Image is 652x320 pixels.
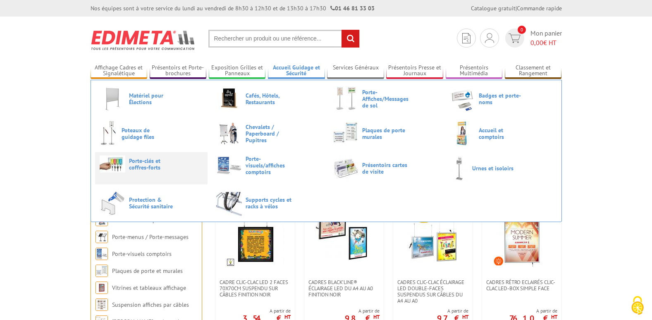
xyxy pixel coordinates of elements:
a: Services Généraux [327,64,384,78]
span: A partir de [509,308,557,314]
span: A partir de [437,308,468,314]
span: Chevalets / Paperboard / Pupitres [246,124,295,143]
a: Chevalets / Paperboard / Pupitres [216,121,320,146]
span: Porte-Affiches/Messages de sol [362,89,412,109]
div: | [471,4,562,12]
img: Edimeta [91,25,196,55]
a: Présentoirs cartes de visite [333,155,436,181]
a: Exposition Grilles et Panneaux [209,64,266,78]
a: Affichage Cadres et Signalétique [91,64,148,78]
a: Accueil Guidage et Sécurité [268,64,325,78]
span: Protection & Sécurité sanitaire [129,196,179,210]
img: Plaques de porte murales [333,121,358,146]
img: Accueil et comptoirs [449,121,475,146]
a: Classement et Rangement [505,64,562,78]
a: Présentoirs et Porte-brochures [150,64,207,78]
a: Cadres Black’Line® éclairage LED du A4 au A0 finition noir [304,279,384,298]
a: Porte-visuels/affiches comptoirs [216,155,320,175]
span: € HT [530,38,562,48]
img: devis rapide [485,33,494,43]
img: Vitrines et tableaux affichage [96,282,108,294]
a: Cafés, Hôtels, Restaurants [216,86,320,112]
span: Poteaux de guidage files [122,127,171,140]
span: Cadre Clic-Clac LED 2 faces 70x70cm suspendu sur câbles finition noir [220,279,291,298]
img: Cookies (fenêtre modale) [627,295,648,316]
img: Présentoirs cartes de visite [333,155,358,181]
img: Badges et porte-noms [449,86,475,112]
a: Plaques de porte murales [333,121,436,146]
img: devis rapide [462,33,470,43]
span: 0,00 [530,38,543,47]
a: Plaques de porte et murales [112,267,183,275]
a: Supports cycles et racks à vélos [216,190,320,216]
img: Supports cycles et racks à vélos [216,190,242,216]
a: Cadres clic-clac éclairage LED double-faces suspendus sur câbles du A4 au A0 [393,279,473,304]
button: Cookies (fenêtre modale) [623,292,652,320]
span: Cadres clic-clac éclairage LED double-faces suspendus sur câbles du A4 au A0 [397,279,468,304]
a: Poteaux de guidage files [100,121,203,146]
a: Protection & Sécurité sanitaire [100,190,203,216]
img: Suspension affiches par câbles [96,299,108,311]
span: Badges et porte-noms [479,92,528,105]
a: Commande rapide [517,5,562,12]
a: Cadres Rétro Eclairés Clic-Clac LED-Box simple face [482,279,561,291]
img: Cadres Rétro Eclairés Clic-Clac LED-Box simple face [493,209,551,267]
span: A partir de [243,308,291,314]
a: Cadre Clic-Clac LED 2 faces 70x70cm suspendu sur câbles finition noir [215,279,295,298]
a: Suspension affiches par câbles [112,301,189,308]
span: Cadres Rétro Eclairés Clic-Clac LED-Box simple face [486,279,557,291]
input: Rechercher un produit ou une référence... [208,30,360,48]
img: Cadre Clic-Clac LED 2 faces 70x70cm suspendu sur câbles finition noir [226,209,284,267]
span: Cadres Black’Line® éclairage LED du A4 au A0 finition noir [308,279,380,298]
img: Cafés, Hôtels, Restaurants [216,86,242,112]
a: Présentoirs Multimédia [446,64,503,78]
span: Cafés, Hôtels, Restaurants [246,92,295,105]
img: Porte-visuels comptoirs [96,248,108,260]
img: Porte-visuels/affiches comptoirs [216,156,242,175]
a: Porte-clés et coffres-forts [100,155,203,172]
a: Matériel pour Élections [100,86,203,112]
img: Cadres Black’Line® éclairage LED du A4 au A0 finition noir [315,209,373,267]
span: A partir de [345,308,380,314]
img: Porte-menus / Porte-messages [96,231,108,243]
img: Urnes et isoloirs [449,155,468,181]
span: 0 [518,26,526,34]
span: Plaques de porte murales [362,127,412,140]
img: Poteaux de guidage files [100,121,118,146]
a: Porte-Affiches/Messages de sol [333,86,436,112]
strong: 01 46 81 33 03 [330,5,375,12]
span: Porte-clés et coffres-forts [129,158,179,171]
span: Supports cycles et racks à vélos [246,196,295,210]
img: Matériel pour Élections [100,86,125,112]
img: Chevalets / Paperboard / Pupitres [216,121,242,146]
span: Urnes et isoloirs [472,165,522,172]
a: Urnes et isoloirs [449,155,553,181]
a: devis rapide 0 Mon panier 0,00€ HT [503,29,562,48]
img: Porte-clés et coffres-forts [100,155,125,172]
div: Nos équipes sont à votre service du lundi au vendredi de 8h30 à 12h30 et de 13h30 à 17h30 [91,4,375,12]
img: devis rapide [509,33,521,43]
span: Mon panier [530,29,562,48]
a: Badges et porte-noms [449,86,553,112]
span: Présentoirs cartes de visite [362,162,412,175]
span: Matériel pour Élections [129,92,179,105]
a: Présentoirs Presse et Journaux [386,64,443,78]
input: rechercher [342,30,359,48]
img: Porte-Affiches/Messages de sol [333,86,358,112]
img: Protection & Sécurité sanitaire [100,190,125,216]
a: Catalogue gratuit [471,5,516,12]
span: Porte-visuels/affiches comptoirs [246,155,295,175]
a: Porte-visuels comptoirs [112,250,172,258]
a: Porte-menus / Porte-messages [112,233,189,241]
span: Accueil et comptoirs [479,127,528,140]
img: Plaques de porte et murales [96,265,108,277]
a: Accueil et comptoirs [449,121,553,146]
img: Cadres clic-clac éclairage LED double-faces suspendus sur câbles du A4 au A0 [404,209,462,267]
a: Vitrines et tableaux affichage [112,284,186,291]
